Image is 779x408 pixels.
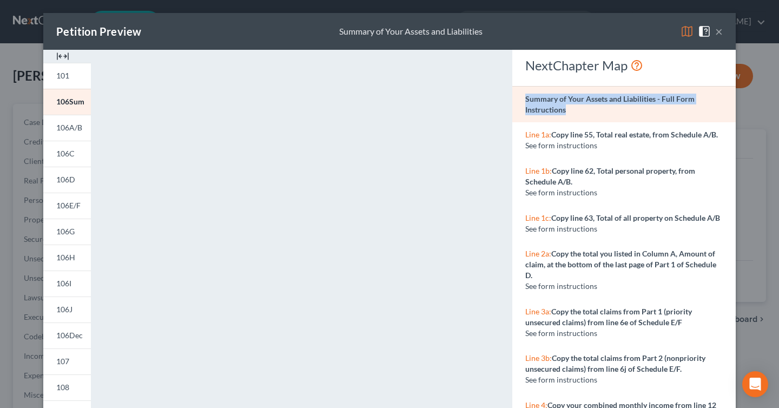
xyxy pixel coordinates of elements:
div: Petition Preview [56,24,141,39]
span: Line 3b: [525,353,552,363]
strong: Copy line 55, Total real estate, from Schedule A/B. [551,130,718,139]
a: 106G [43,219,91,245]
span: See form instructions [525,328,597,338]
span: 106I [56,279,71,288]
img: help-close-5ba153eb36485ed6c1ea00a893f15db1cb9b99d6cae46e1a8edb6c62d00a1a76.svg [698,25,711,38]
a: 101 [43,63,91,89]
span: 106Dec [56,331,83,340]
button: × [715,25,723,38]
a: 108 [43,374,91,400]
span: 106E/F [56,201,81,210]
span: See form instructions [525,188,597,197]
strong: Copy the total claims from Part 1 (priority unsecured claims) from line 6e of Schedule E/F [525,307,692,327]
a: 106C [43,141,91,167]
span: 106D [56,175,75,184]
div: Summary of Your Assets and Liabilities [339,25,483,38]
strong: Copy the total you listed in Column A, Amount of claim, at the bottom of the last page of Part 1 ... [525,249,716,280]
span: See form instructions [525,141,597,150]
a: 106J [43,297,91,323]
span: Line 1c: [525,213,551,222]
strong: Summary of Your Assets and Liabilities - Full Form Instructions [525,94,695,114]
span: See form instructions [525,224,597,233]
strong: Copy line 62, Total personal property, from Schedule A/B. [525,166,695,186]
span: 106H [56,253,75,262]
a: 106A/B [43,115,91,141]
div: Open Intercom Messenger [742,371,768,397]
span: 106J [56,305,72,314]
span: 101 [56,71,69,80]
a: 106E/F [43,193,91,219]
span: 107 [56,357,69,366]
a: 106H [43,245,91,271]
span: 106G [56,227,75,236]
span: 106Sum [56,97,84,106]
img: expand-e0f6d898513216a626fdd78e52531dac95497ffd26381d4c15ee2fc46db09dca.svg [56,50,69,63]
span: 106C [56,149,75,158]
a: 106Sum [43,89,91,115]
strong: Copy the total claims from Part 2 (nonpriority unsecured claims) from line 6j of Schedule E/F. [525,353,705,373]
a: 107 [43,348,91,374]
span: Line 2a: [525,249,551,258]
span: See form instructions [525,375,597,384]
a: 106Dec [43,323,91,348]
a: 106I [43,271,91,297]
strong: Copy line 63, Total of all property on Schedule A/B [551,213,720,222]
span: Line 1b: [525,166,552,175]
img: map-eea8200ae884c6f1103ae1953ef3d486a96c86aabb227e865a55264e3737af1f.svg [681,25,694,38]
div: NextChapter Map [525,57,723,74]
span: 108 [56,383,69,392]
span: Line 1a: [525,130,551,139]
a: 106D [43,167,91,193]
span: Line 3a: [525,307,551,316]
span: See form instructions [525,281,597,291]
span: 106A/B [56,123,82,132]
